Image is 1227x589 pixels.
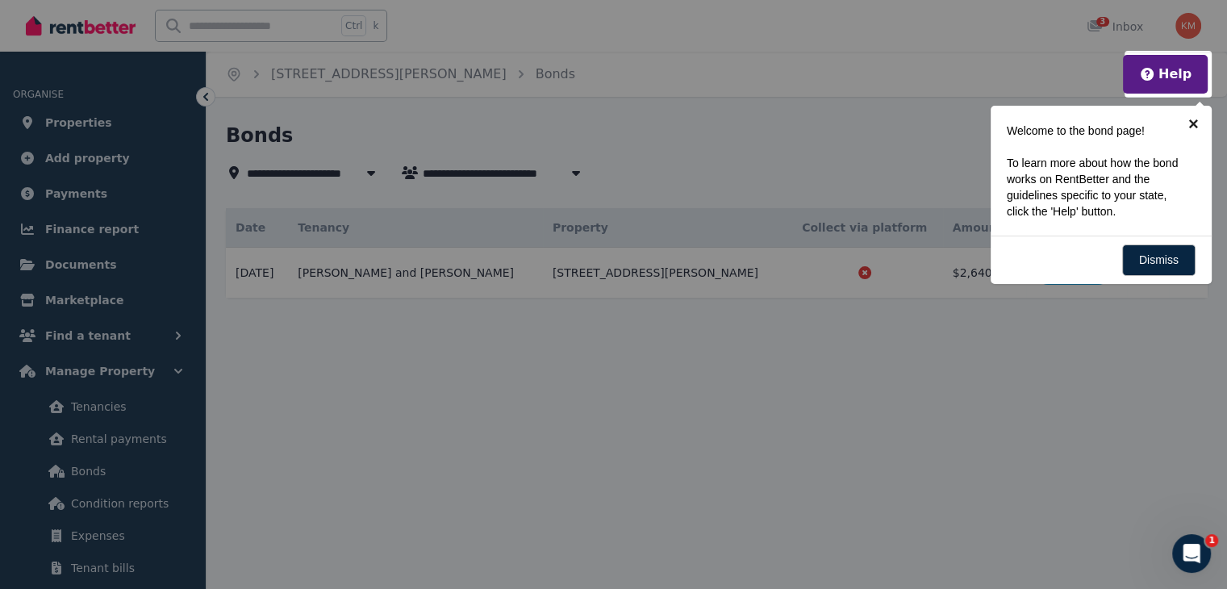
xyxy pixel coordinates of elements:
[1122,244,1196,276] a: Dismiss
[1175,106,1212,142] a: ×
[1172,534,1211,573] iframe: Intercom live chat
[1139,65,1192,84] button: Help
[1007,155,1186,219] p: To learn more about how the bond works on RentBetter and the guidelines specific to your state, c...
[1205,534,1218,547] span: 1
